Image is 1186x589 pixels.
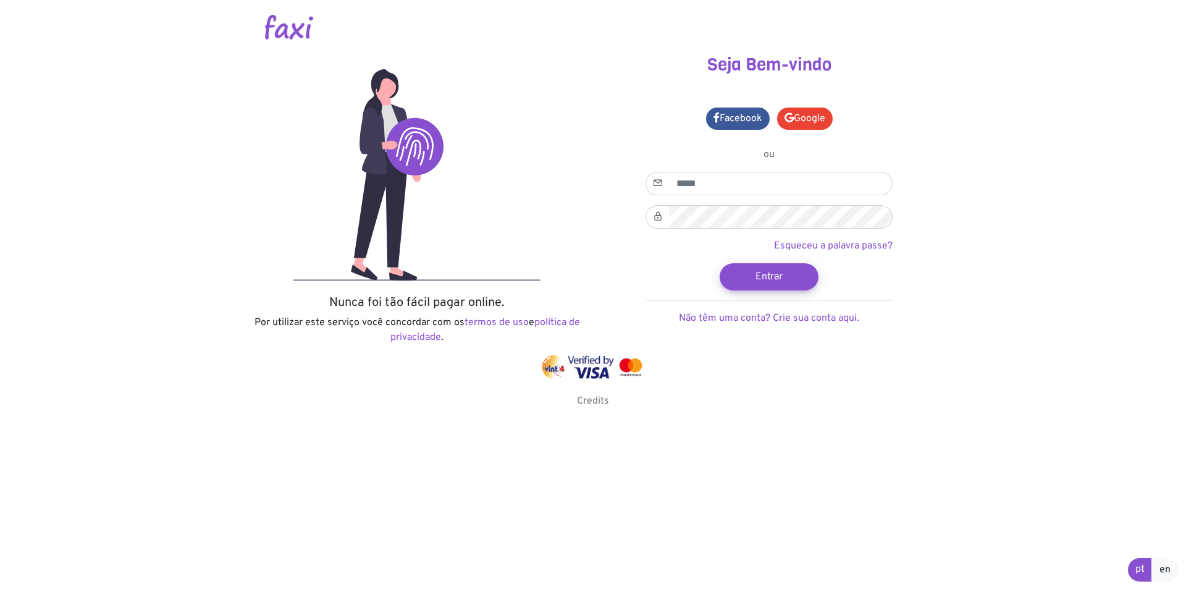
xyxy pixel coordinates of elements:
a: Google [777,108,833,130]
img: mastercard [616,355,645,379]
a: Facebook [706,108,770,130]
a: pt [1128,558,1152,582]
a: en [1151,558,1179,582]
p: Por utilizar este serviço você concordar com os e . [250,315,584,345]
a: Esqueceu a palavra passe? [774,240,893,252]
a: Não têm uma conta? Crie sua conta aqui. [679,312,859,324]
button: Entrar [720,263,818,290]
img: vinti4 [541,355,566,379]
img: visa [568,355,614,379]
h5: Nunca foi tão fácil pagar online. [250,295,584,310]
a: termos de uso [465,316,529,329]
a: Credits [577,395,609,407]
p: ou [646,147,893,162]
h3: Seja Bem-vindo [602,54,936,75]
